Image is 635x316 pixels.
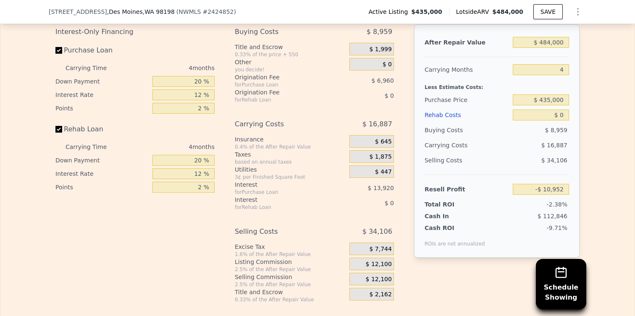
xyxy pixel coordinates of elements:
span: $ 112,846 [538,213,567,219]
div: 0.33% of the After Repair Value [235,296,346,303]
div: Points [55,180,149,194]
span: $ 0 [383,61,392,68]
span: $ 34,106 [362,224,392,239]
div: for Rehab Loan [235,204,328,211]
div: After Repair Value [425,35,509,50]
span: NWMLS [178,8,201,15]
div: Down Payment [55,154,149,167]
div: Interest [235,180,328,189]
input: Rehab Loan [55,126,62,133]
div: Title and Escrow [235,288,346,296]
span: $ 447 [375,168,392,176]
span: -9.71% [546,225,567,231]
span: , Des Moines [107,8,175,16]
span: $ 12,100 [366,276,392,283]
div: for Purchase Loan [235,81,328,88]
div: 4 months [123,61,215,75]
div: Title and Escrow [235,43,346,51]
div: ROIs are not annualized [425,232,485,247]
span: # 2424852 [202,8,234,15]
div: Interest Rate [55,167,149,180]
div: Listing Commission [235,258,346,266]
div: Selling Costs [425,153,509,168]
div: Origination Fee [235,88,328,97]
button: ScheduleShowing [536,259,586,309]
div: Excise Tax [235,243,346,251]
div: for Purchase Loan [235,189,328,196]
div: 0.33% of the price + 550 [235,51,346,58]
span: $ 0 [385,200,394,206]
div: Buying Costs [425,123,509,138]
div: Cash ROI [425,224,485,232]
span: $ 16,887 [541,142,567,149]
span: -2.38% [546,201,567,208]
span: $ 12,100 [366,261,392,268]
div: 2.5% of the After Repair Value [235,281,346,288]
div: Carrying Months [425,62,509,77]
div: 3¢ per Finished Square Foot [235,174,346,180]
span: Active Listing [368,8,411,16]
div: for Rehab Loan [235,97,328,103]
div: based on annual taxes [235,159,346,165]
span: Lotside ARV [456,8,492,16]
div: 1.6% of the After Repair Value [235,251,346,258]
span: $ 1,999 [369,46,391,53]
button: Show Options [569,3,586,20]
div: Other [235,58,346,66]
span: $ 8,959 [545,127,567,133]
span: [STREET_ADDRESS] [49,8,107,16]
div: Carrying Costs [425,138,477,153]
span: $ 13,920 [368,185,394,191]
span: $ 7,744 [369,245,391,253]
div: Utilities [235,165,346,174]
label: Purchase Loan [55,43,149,58]
button: SAVE [533,4,563,19]
span: $ 0 [385,92,394,99]
div: Carrying Costs [235,117,328,132]
div: Interest Rate [55,88,149,102]
div: 4 months [123,140,215,154]
div: Cash In [425,212,477,220]
div: Insurance [235,135,346,144]
div: Less Estimate Costs: [425,77,569,92]
div: Rehab Costs [425,107,509,123]
div: Origination Fee [235,73,328,81]
span: $ 1,875 [369,153,391,161]
div: 2.5% of the After Repair Value [235,266,346,273]
span: $ 8,959 [367,24,392,39]
label: Rehab Loan [55,122,149,137]
div: Carrying Time [66,140,120,154]
div: Points [55,102,149,115]
div: you decide! [235,66,346,73]
span: $484,000 [492,8,523,15]
div: Down Payment [55,75,149,88]
div: Selling Costs [235,224,328,239]
div: Interest [235,196,328,204]
span: $435,000 [411,8,442,16]
div: Buying Costs [235,24,328,39]
input: Purchase Loan [55,47,62,54]
div: ( ) [176,8,236,16]
div: Selling Commission [235,273,346,281]
div: Resell Profit [425,182,509,197]
span: $ 34,106 [541,157,567,164]
span: $ 645 [375,138,392,146]
div: Purchase Price [425,92,509,107]
div: 0.4% of the After Repair Value [235,144,346,150]
div: Taxes [235,150,346,159]
span: $ 16,887 [362,117,392,132]
span: , WA 98198 [143,8,175,15]
div: Carrying Time [66,61,120,75]
span: $ 2,162 [369,291,391,298]
div: Interest-Only Financing [55,24,215,39]
div: Total ROI [425,200,477,209]
span: $ 6,960 [371,77,394,84]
